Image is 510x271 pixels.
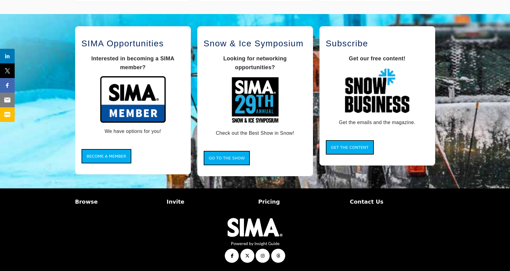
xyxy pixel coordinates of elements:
span: Interested in becoming a SIMA member? [91,55,174,70]
h2: Snow & Ice Symposium [204,37,307,50]
img: No Site Logo [228,218,282,237]
h2: SIMA Opportunities [82,37,184,50]
a: Pricing [258,198,344,206]
h2: Subscribe [326,37,429,50]
p: We have options for you! [82,127,184,136]
a: Facebook Link [225,249,239,263]
p: Check out the Best Show in Snow! [204,129,307,137]
span: Go to the Show [209,156,245,160]
button: Become a Member [82,149,132,164]
a: Threads Link [271,249,285,263]
p: Get the emails and the magazine. [326,118,429,127]
a: Twitter Link [240,249,254,263]
span: Become a Member [87,154,126,159]
strong: Looking for networking opportunities? [223,55,287,70]
a: Browse [75,198,160,206]
a: Invite [167,198,252,206]
button: Go to the Show [204,151,250,166]
a: Instagram Link [256,249,270,263]
strong: Get our free content! [349,55,405,62]
a: Contact Us [350,198,435,206]
a: Powered by Insight Guide [231,241,279,246]
button: Get the Content [326,140,374,155]
span: Get the Content [331,145,369,150]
